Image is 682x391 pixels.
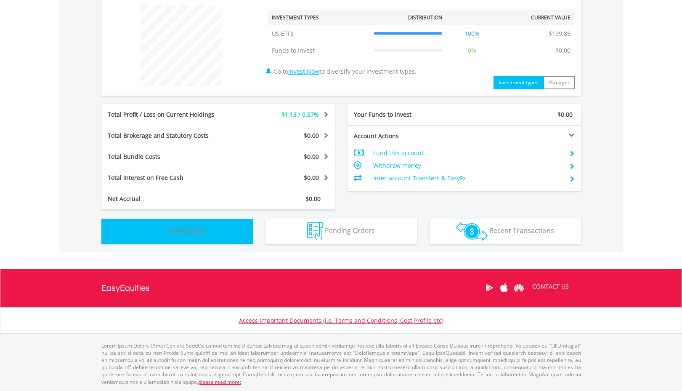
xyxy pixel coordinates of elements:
[497,275,512,301] a: Apple
[456,222,488,241] img: transactions-zar-wht.png
[101,174,238,182] div: Total Interest on Free Cash
[512,275,526,301] a: Huawei
[288,67,319,75] a: Invest Now
[348,132,464,140] div: Account Actions
[101,153,238,161] div: Total Bundle Costs
[265,219,417,244] button: Pending Orders
[373,147,562,159] td: Fund this account
[239,316,443,324] a: Access Important Documents (i.e. Terms and Conditions, Cost Profile etc)
[494,76,544,89] button: Investment types
[551,42,575,59] td: $0.00
[348,110,464,119] div: Your Funds to Invest
[498,10,575,25] th: Current Value
[198,378,241,386] a: please read more:
[101,269,150,307] a: EasyEquities
[268,10,370,25] th: Investment Types
[101,195,238,203] div: Net Accrual
[304,153,319,161] span: $0.00
[557,110,573,118] span: $0.00
[304,131,319,139] span: $0.00
[304,174,319,182] span: $0.00
[101,110,238,119] div: Total Profit / Loss on Current Holdings
[489,226,554,235] span: Recent Transactions
[526,275,575,298] a: CONTACT US
[305,195,321,203] span: $0.00
[307,222,323,240] img: pending_instructions-wht.png
[325,226,375,235] span: Pending Orders
[101,131,238,140] div: Total Brokerage and Statutory Costs
[544,25,575,42] td: $199.86
[268,42,370,59] td: Funds to Invest
[373,159,562,172] td: Withdraw money
[101,342,581,386] p: Lorem Ipsum Dolors (Ame) Con a/e SeddOeiusmod tem InciDiduntut Lab Etd mag aliquaen admin veniamq...
[101,219,253,244] button: All Holdings
[373,172,562,185] td: Inter-account Transfers & EasyFx
[168,226,206,235] span: All Holdings
[268,25,370,42] td: US ETFs
[446,42,498,59] td: 0%
[446,25,498,42] td: 100%
[261,1,581,89] div: Go to to diversify your investment types.
[149,222,167,240] img: holdings-wht.png
[281,110,319,118] span: $1.13 / 0.57%
[543,76,575,89] button: Manager
[430,219,581,244] button: Recent Transactions
[482,275,497,301] a: Google Play
[408,14,442,21] div: Distribution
